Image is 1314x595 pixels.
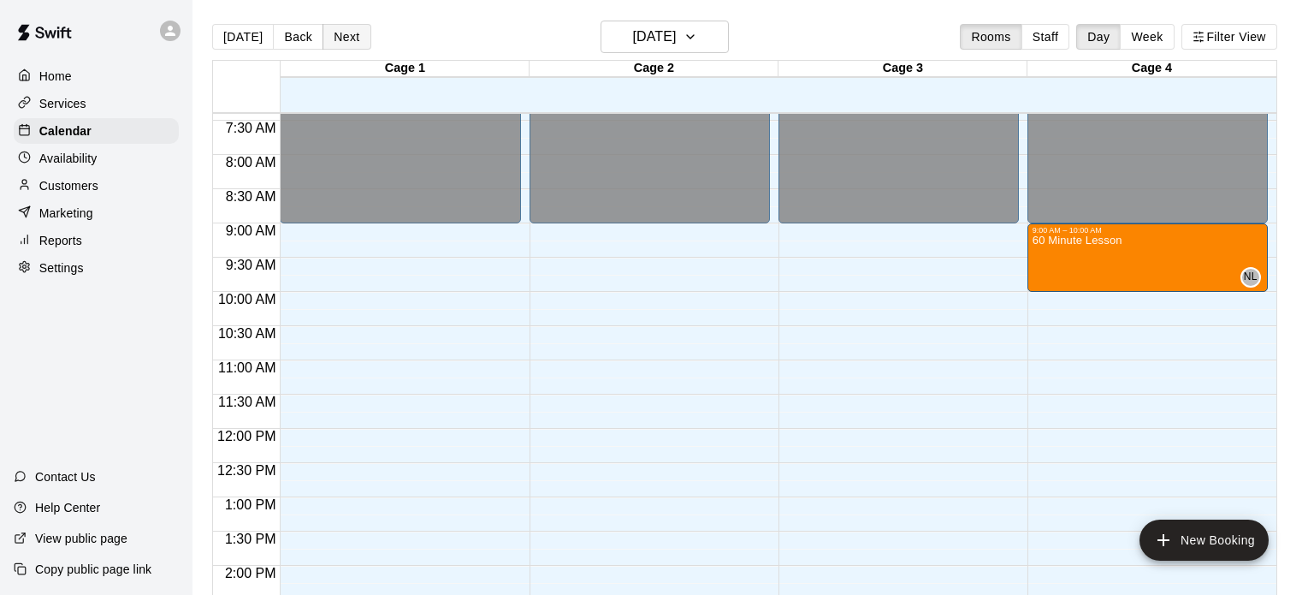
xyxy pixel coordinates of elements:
[214,360,281,375] span: 11:00 AM
[1076,24,1121,50] button: Day
[39,122,92,140] p: Calendar
[1027,223,1268,292] div: 9:00 AM – 10:00 AM: 60 Minute Lesson
[222,189,281,204] span: 8:30 AM
[39,232,82,249] p: Reports
[213,463,280,478] span: 12:30 PM
[1244,269,1258,286] span: NL
[14,63,179,89] a: Home
[14,118,179,144] a: Calendar
[14,146,179,171] a: Availability
[35,530,127,547] p: View public page
[39,68,72,85] p: Home
[960,24,1021,50] button: Rooms
[212,24,274,50] button: [DATE]
[14,173,179,199] a: Customers
[213,429,280,443] span: 12:00 PM
[1033,226,1263,235] div: 9:00 AM – 10:00 AM
[1240,267,1261,288] div: Nic Luc
[222,258,281,272] span: 9:30 AM
[221,497,281,512] span: 1:00 PM
[14,200,179,226] a: Marketing
[530,61,778,77] div: Cage 2
[632,25,676,49] h6: [DATE]
[35,468,96,485] p: Contact Us
[273,24,323,50] button: Back
[35,561,151,578] p: Copy public page link
[1021,24,1070,50] button: Staff
[1027,61,1276,77] div: Cage 4
[39,259,84,277] p: Settings
[1139,520,1269,561] button: add
[39,150,98,167] p: Availability
[222,121,281,135] span: 7:30 AM
[323,24,370,50] button: Next
[214,326,281,341] span: 10:30 AM
[1181,24,1277,50] button: Filter View
[214,395,281,409] span: 11:30 AM
[281,61,530,77] div: Cage 1
[1247,267,1261,288] span: Nic Luc
[14,91,179,116] a: Services
[14,228,179,253] a: Reports
[778,61,1027,77] div: Cage 3
[214,292,281,306] span: 10:00 AM
[35,499,100,516] p: Help Center
[222,155,281,170] span: 8:00 AM
[222,223,281,238] span: 9:00 AM
[221,532,281,546] span: 1:30 PM
[601,21,729,53] button: [DATE]
[221,566,281,580] span: 2:00 PM
[39,205,93,222] p: Marketing
[1120,24,1174,50] button: Week
[39,177,98,194] p: Customers
[39,95,86,112] p: Services
[14,255,179,281] a: Settings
